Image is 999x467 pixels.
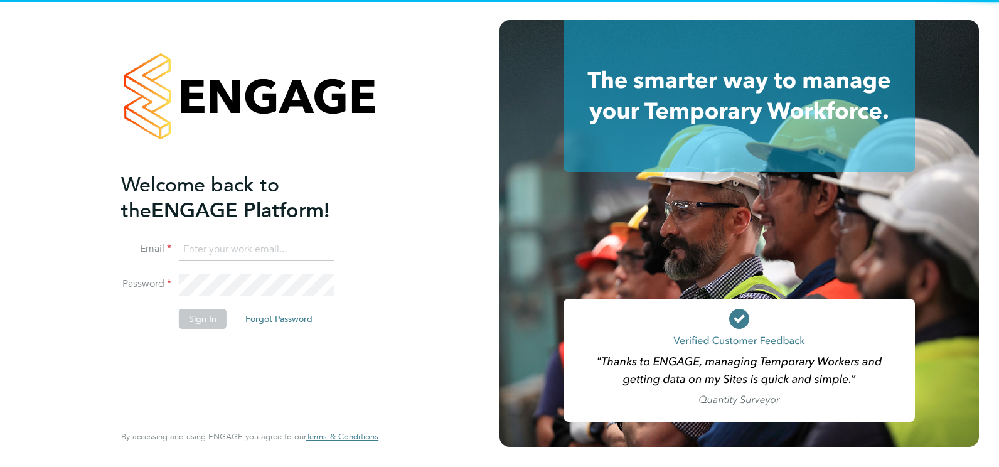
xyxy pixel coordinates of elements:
label: Email [121,242,171,255]
span: Welcome back to the [121,173,279,223]
h2: ENGAGE Platform! [121,172,366,223]
input: Enter your work email... [179,239,334,261]
label: Password [121,277,171,291]
button: Sign In [179,309,227,329]
span: By accessing and using ENGAGE you agree to our [121,431,378,442]
button: Forgot Password [235,309,323,329]
a: Terms & Conditions [306,432,378,442]
span: Terms & Conditions [306,431,378,442]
